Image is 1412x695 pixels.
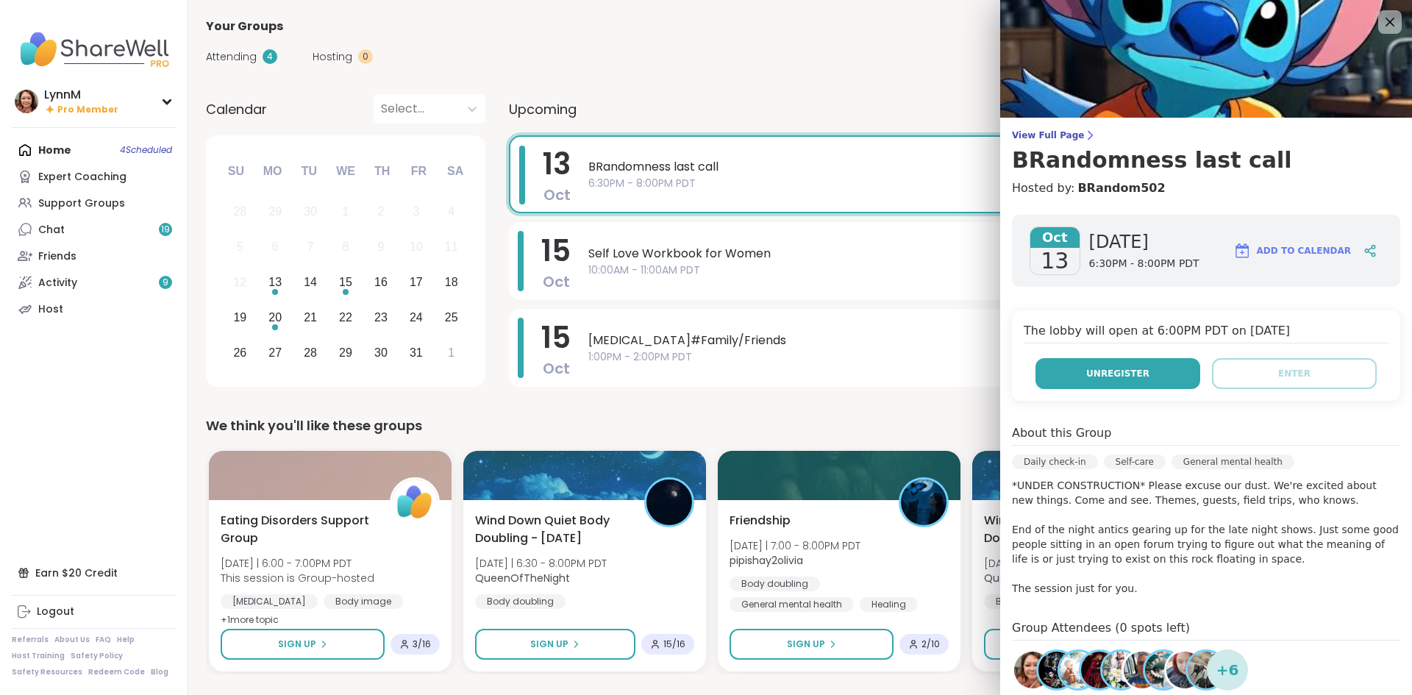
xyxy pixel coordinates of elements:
[1012,129,1400,174] a: View Full PageBRandomness last call
[313,49,352,65] span: Hosting
[984,594,1074,609] div: Body doubling
[445,272,458,292] div: 18
[366,267,397,299] div: Choose Thursday, October 16th, 2025
[343,202,349,221] div: 1
[233,307,246,327] div: 19
[475,512,628,547] span: Wind Down Quiet Body Doubling - [DATE]
[71,651,123,661] a: Safety Policy
[921,638,940,650] span: 2 / 10
[1081,652,1118,688] img: lyssa
[268,307,282,327] div: 20
[37,605,74,619] div: Logout
[1012,455,1098,469] div: Daily check-in
[392,480,438,525] img: ShareWell
[475,629,635,660] button: Sign Up
[588,349,1368,365] span: 1:00PM - 2:00PM PDT
[233,272,246,292] div: 12
[260,196,291,228] div: Not available Monday, September 29th, 2025
[730,597,854,612] div: General mental health
[117,635,135,645] a: Help
[1102,652,1139,688] img: JollyJessie38
[1185,649,1227,691] a: Amie89
[1227,233,1358,268] button: Add to Calendar
[12,24,176,75] img: ShareWell Nav Logo
[1089,257,1199,271] span: 6:30PM - 8:00PM PDT
[224,267,256,299] div: Not available Sunday, October 12th, 2025
[448,202,454,221] div: 4
[475,571,570,585] b: QueenOfTheNight
[12,651,65,661] a: Host Training
[377,202,384,221] div: 2
[57,104,118,116] span: Pro Member
[1041,248,1069,274] span: 13
[445,237,458,257] div: 11
[588,332,1368,349] span: [MEDICAL_DATA]#Family/Friends
[54,635,90,645] a: About Us
[410,272,423,292] div: 17
[435,337,467,368] div: Choose Saturday, November 1st, 2025
[730,553,803,568] b: pipishay2olivia
[1012,619,1400,641] h4: Group Attendees (0 spots left)
[1012,649,1053,691] a: LynnM
[646,480,692,525] img: QueenOfTheNight
[330,232,362,263] div: Not available Wednesday, October 8th, 2025
[1035,358,1200,389] button: Unregister
[400,232,432,263] div: Not available Friday, October 10th, 2025
[1143,649,1184,691] a: Lisa318
[12,296,176,322] a: Host
[435,302,467,333] div: Choose Saturday, October 25th, 2025
[984,629,1147,660] button: Sign Up
[233,343,246,363] div: 26
[663,638,685,650] span: 15 / 16
[1058,649,1099,691] a: Libby1520
[543,185,571,205] span: Oct
[730,577,820,591] div: Body doubling
[410,237,423,257] div: 10
[400,337,432,368] div: Choose Friday, October 31st, 2025
[12,243,176,269] a: Friends
[304,202,317,221] div: 30
[15,90,38,113] img: LynnM
[984,512,1137,547] span: Wind Down Quiet Body Doubling - [DATE]
[12,635,49,645] a: Referrals
[475,556,607,571] span: [DATE] | 6:30 - 8:00PM PDT
[400,196,432,228] div: Not available Friday, October 3rd, 2025
[358,49,373,64] div: 0
[377,237,384,257] div: 9
[366,302,397,333] div: Choose Thursday, October 23rd, 2025
[304,272,317,292] div: 14
[221,556,374,571] span: [DATE] | 6:00 - 7:00PM PDT
[730,512,791,530] span: Friendship
[44,87,118,103] div: LynnM
[366,155,399,188] div: Th
[304,343,317,363] div: 28
[304,307,317,327] div: 21
[1014,652,1051,688] img: LynnM
[96,635,111,645] a: FAQ
[206,18,283,35] span: Your Groups
[475,594,566,609] div: Body doubling
[530,638,568,651] span: Sign Up
[12,190,176,216] a: Support Groups
[410,307,423,327] div: 24
[295,232,327,263] div: Not available Tuesday, October 7th, 2025
[1122,649,1163,691] a: JoeDWhite
[509,99,577,119] span: Upcoming
[339,343,352,363] div: 29
[543,271,570,292] span: Oct
[330,337,362,368] div: Choose Wednesday, October 29th, 2025
[1164,649,1205,691] a: ellanabwhite54
[224,302,256,333] div: Choose Sunday, October 19th, 2025
[1172,455,1294,469] div: General mental health
[278,638,316,651] span: Sign Up
[543,143,571,185] span: 13
[330,196,362,228] div: Not available Wednesday, October 1st, 2025
[1012,424,1111,442] h4: About this Group
[588,158,1366,176] span: BRandomness last call
[445,307,458,327] div: 25
[38,276,77,291] div: Activity
[860,597,918,612] div: Healing
[1038,652,1075,688] img: mrsperozek43
[339,272,352,292] div: 15
[307,237,314,257] div: 7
